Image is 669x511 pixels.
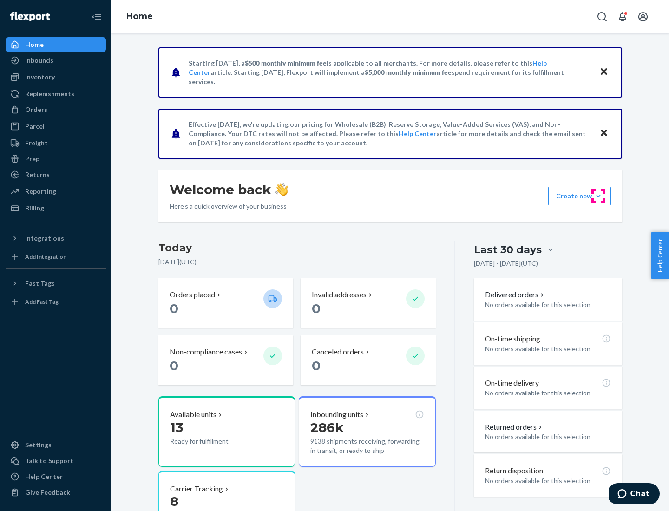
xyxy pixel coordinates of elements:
p: Starting [DATE], a is applicable to all merchants. For more details, please refer to this article... [189,59,590,86]
button: Invalid addresses 0 [301,278,435,328]
ol: breadcrumbs [119,3,160,30]
p: [DATE] ( UTC ) [158,257,436,267]
h1: Welcome back [170,181,288,198]
div: Add Fast Tag [25,298,59,306]
a: Parcel [6,119,106,134]
a: Billing [6,201,106,216]
div: Talk to Support [25,456,73,465]
button: Help Center [651,232,669,279]
div: Add Integration [25,253,66,261]
a: Freight [6,136,106,151]
span: $5,000 monthly minimum fee [365,68,452,76]
span: 0 [170,301,178,316]
span: 0 [170,358,178,373]
button: Give Feedback [6,485,106,500]
div: Inventory [25,72,55,82]
button: Close Navigation [87,7,106,26]
a: Add Fast Tag [6,295,106,309]
p: 9138 shipments receiving, forwarding, in transit, or ready to ship [310,437,424,455]
a: Reporting [6,184,106,199]
div: Parcel [25,122,45,131]
a: Help Center [6,469,106,484]
span: 13 [170,419,183,435]
button: Open notifications [613,7,632,26]
div: Fast Tags [25,279,55,288]
span: 8 [170,493,178,509]
div: Give Feedback [25,488,70,497]
img: hand-wave emoji [275,183,288,196]
button: Available units13Ready for fulfillment [158,396,295,467]
div: Prep [25,154,39,164]
button: Returned orders [485,422,544,432]
button: Canceled orders 0 [301,335,435,385]
a: Settings [6,438,106,452]
p: On-time delivery [485,378,539,388]
button: Close [598,66,610,79]
div: Orders [25,105,47,114]
a: Replenishments [6,86,106,101]
p: On-time shipping [485,334,540,344]
span: 0 [312,358,321,373]
button: Orders placed 0 [158,278,293,328]
button: Close [598,127,610,140]
p: Effective [DATE], we're updating our pricing for Wholesale (B2B), Reserve Storage, Value-Added Se... [189,120,590,148]
div: Billing [25,203,44,213]
a: Help Center [399,130,436,138]
a: Home [126,11,153,21]
p: Orders placed [170,289,215,300]
p: No orders available for this selection [485,476,611,485]
div: Home [25,40,44,49]
p: Canceled orders [312,347,364,357]
p: Ready for fulfillment [170,437,256,446]
button: Delivered orders [485,289,546,300]
button: Talk to Support [6,453,106,468]
a: Inbounds [6,53,106,68]
p: Carrier Tracking [170,484,223,494]
div: Replenishments [25,89,74,98]
p: Non-compliance cases [170,347,242,357]
span: $500 monthly minimum fee [245,59,327,67]
div: Inbounds [25,56,53,65]
p: Available units [170,409,216,420]
p: Inbounding units [310,409,363,420]
p: No orders available for this selection [485,300,611,309]
a: Orders [6,102,106,117]
p: No orders available for this selection [485,344,611,354]
button: Inbounding units286k9138 shipments receiving, forwarding, in transit, or ready to ship [299,396,435,467]
button: Create new [548,187,611,205]
span: 0 [312,301,321,316]
a: Returns [6,167,106,182]
p: Return disposition [485,465,543,476]
a: Home [6,37,106,52]
img: Flexport logo [10,12,50,21]
span: 286k [310,419,344,435]
div: Help Center [25,472,63,481]
iframe: Opens a widget where you can chat to one of our agents [609,483,660,506]
p: Here’s a quick overview of your business [170,202,288,211]
button: Fast Tags [6,276,106,291]
button: Open account menu [634,7,652,26]
div: Reporting [25,187,56,196]
p: [DATE] - [DATE] ( UTC ) [474,259,538,268]
div: Integrations [25,234,64,243]
div: Freight [25,138,48,148]
button: Open Search Box [593,7,611,26]
a: Inventory [6,70,106,85]
p: No orders available for this selection [485,432,611,441]
a: Prep [6,151,106,166]
div: Last 30 days [474,242,542,257]
a: Add Integration [6,249,106,264]
button: Integrations [6,231,106,246]
div: Returns [25,170,50,179]
h3: Today [158,241,436,255]
p: No orders available for this selection [485,388,611,398]
p: Invalid addresses [312,289,367,300]
div: Settings [25,440,52,450]
button: Non-compliance cases 0 [158,335,293,385]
